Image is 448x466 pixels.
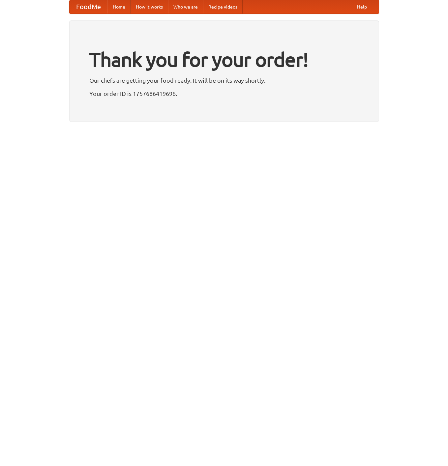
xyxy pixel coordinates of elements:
a: Recipe videos [203,0,243,14]
a: How it works [131,0,168,14]
p: Your order ID is 1757686419696. [89,89,359,98]
a: FoodMe [70,0,107,14]
h1: Thank you for your order! [89,44,359,75]
a: Help [352,0,372,14]
p: Our chefs are getting your food ready. It will be on its way shortly. [89,75,359,85]
a: Who we are [168,0,203,14]
a: Home [107,0,131,14]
